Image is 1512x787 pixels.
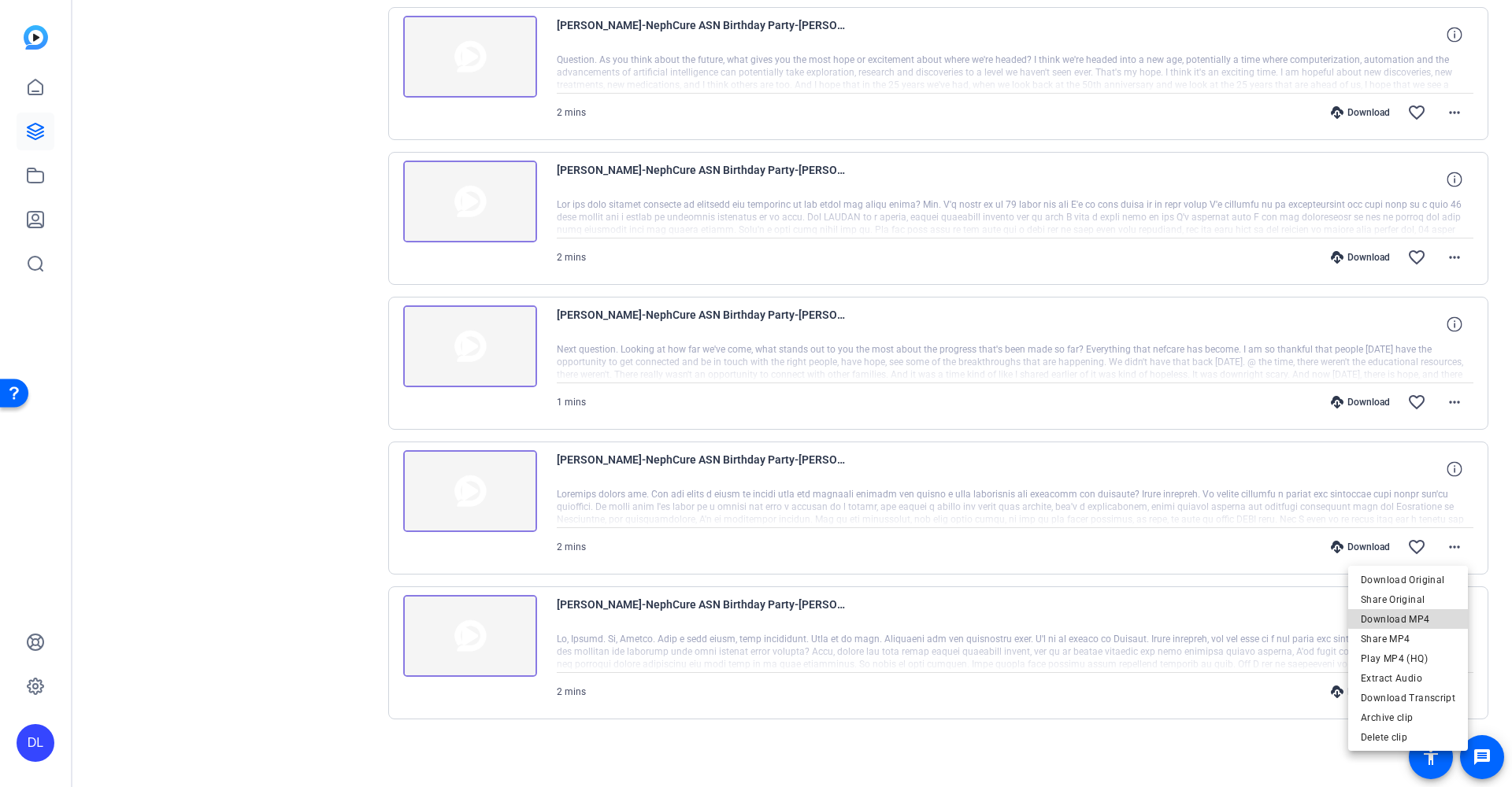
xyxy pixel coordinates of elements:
span: Archive clip [1361,708,1455,727]
span: Download Original [1361,571,1455,589]
span: Play MP4 (HQ) [1361,649,1455,668]
span: Download Transcript [1361,689,1455,708]
span: Share MP4 [1361,630,1455,648]
span: Download MP4 [1361,610,1455,629]
span: Extract Audio [1361,669,1455,688]
span: Share Original [1361,590,1455,609]
span: Delete clip [1361,728,1455,747]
